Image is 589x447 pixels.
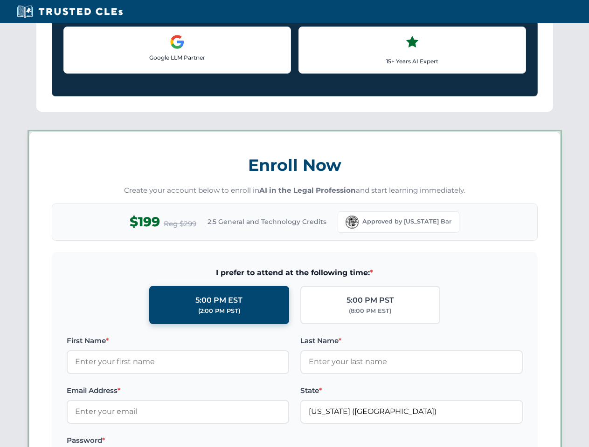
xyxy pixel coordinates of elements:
div: 5:00 PM PST [346,294,394,306]
img: Florida Bar [346,216,359,229]
img: Trusted CLEs [14,5,125,19]
span: 2.5 General and Technology Credits [208,217,326,227]
div: (2:00 PM PST) [198,306,240,316]
input: Florida (FL) [300,400,523,423]
p: Create your account below to enroll in and start learning immediately. [52,185,538,196]
div: 5:00 PM EST [195,294,243,306]
p: Google LLM Partner [71,53,283,62]
span: I prefer to attend at the following time: [67,267,523,279]
span: Reg $299 [164,218,196,230]
span: Approved by [US_STATE] Bar [362,217,451,226]
input: Enter your first name [67,350,289,373]
img: Google [170,34,185,49]
input: Enter your email [67,400,289,423]
h3: Enroll Now [52,150,538,180]
label: State [300,385,523,396]
div: (8:00 PM EST) [349,306,391,316]
label: Last Name [300,335,523,346]
p: 15+ Years AI Expert [306,57,518,66]
input: Enter your last name [300,350,523,373]
label: Email Address [67,385,289,396]
strong: AI in the Legal Profession [259,186,356,195]
span: $199 [130,211,160,232]
label: Password [67,435,289,446]
label: First Name [67,335,289,346]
